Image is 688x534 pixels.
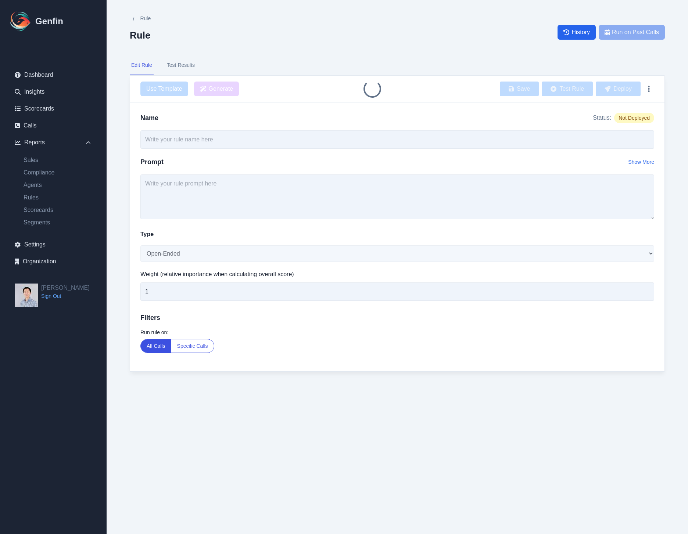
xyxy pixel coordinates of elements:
[9,68,98,82] a: Dashboard
[41,292,90,300] a: Sign Out
[140,130,654,149] input: Write your rule name here
[9,135,98,150] div: Reports
[9,118,98,133] a: Calls
[130,30,151,41] h2: Rule
[542,82,593,96] button: Test Rule
[130,55,154,75] button: Edit Rule
[614,113,654,123] span: Not Deployed
[9,101,98,116] a: Scorecards
[593,113,611,122] span: Status:
[18,156,98,165] a: Sales
[9,237,98,252] a: Settings
[140,157,164,167] h2: Prompt
[140,15,151,22] span: Rule
[35,15,63,27] h1: Genfin
[41,284,90,292] h2: [PERSON_NAME]
[141,339,171,353] button: All Calls
[18,193,98,202] a: Rules
[140,82,188,96] span: Use Template
[628,158,654,166] button: Show More
[140,313,654,323] h3: Filters
[500,82,539,96] button: Save
[18,218,98,227] a: Segments
[558,25,596,40] a: History
[18,168,98,177] a: Compliance
[15,284,38,307] img: Jeffrey Pang
[599,25,665,40] button: Run on Past Calls
[18,206,98,214] a: Scorecards
[165,55,196,75] button: Test Results
[140,113,158,123] h2: Name
[9,84,98,99] a: Insights
[140,329,654,336] label: Run rule on:
[133,15,134,24] span: /
[194,82,239,96] button: Generate
[612,28,659,37] span: Run on Past Calls
[209,84,233,93] span: Generate
[171,339,214,353] button: Specific Calls
[9,254,98,269] a: Organization
[596,82,641,96] button: Deploy
[140,230,154,239] label: Type
[571,28,590,37] span: History
[18,181,98,190] a: Agents
[9,10,32,33] img: Logo
[140,270,654,279] label: Weight (relative importance when calculating overall score)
